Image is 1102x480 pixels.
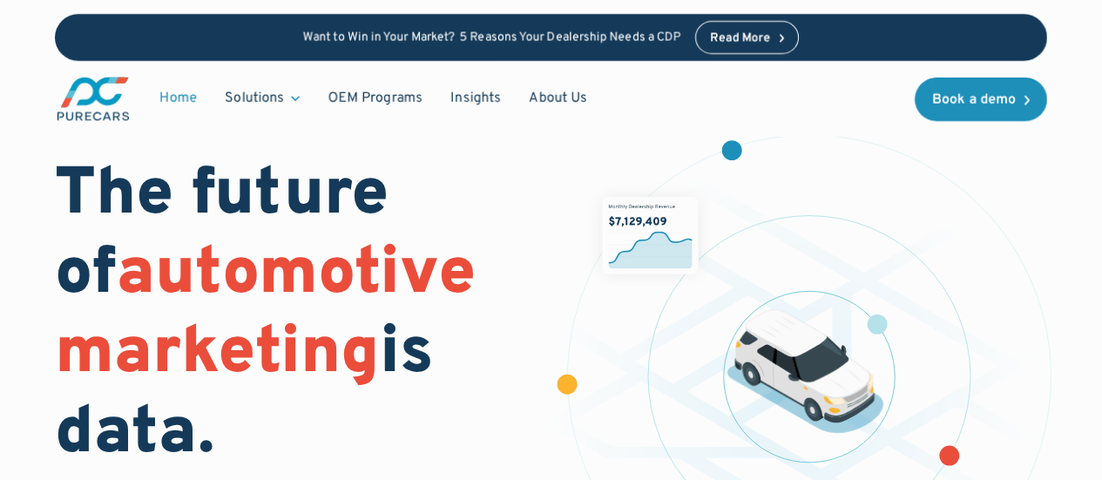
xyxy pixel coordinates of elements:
img: illustration of a vehicle [727,310,884,434]
a: main [55,75,132,123]
a: Book a demo [915,78,1047,121]
h1: The future of is data. [55,157,530,475]
a: OEM Programs [314,82,436,115]
img: chart showing monthly dealership revenue of $7m [603,197,699,274]
a: Home [145,82,211,115]
p: Want to Win in Your Market? 5 Reasons Your Dealership Needs a CDP [303,30,681,45]
a: About Us [515,82,601,115]
div: Solutions [211,82,314,115]
a: Insights [436,82,515,115]
div: Solutions [225,89,284,108]
div: Book a demo [932,93,1016,107]
a: Read More [695,21,800,54]
img: purecars logo [55,75,132,123]
div: Read More [710,32,771,44]
span: automotive marketing [55,233,476,396]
